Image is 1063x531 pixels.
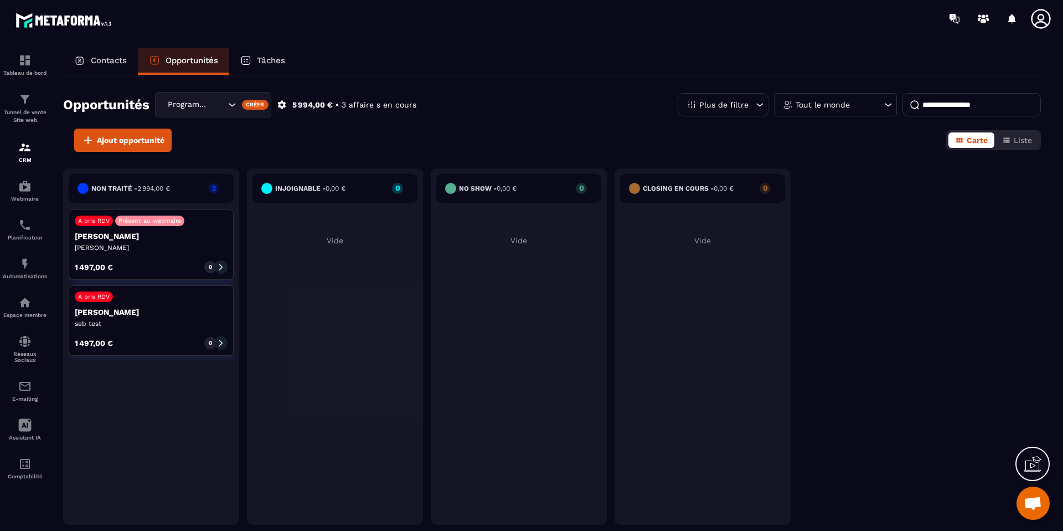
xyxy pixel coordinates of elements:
a: Contacts [63,48,138,75]
img: email [18,380,32,393]
a: emailemailE-mailing [3,371,47,410]
span: 0,00 € [714,185,734,192]
p: Vide [252,236,417,245]
p: Tableau de bord [3,70,47,76]
p: seb test [75,319,228,328]
button: Carte [948,132,994,148]
p: A pris RDV [78,293,110,300]
img: formation [18,93,32,106]
a: Opportunités [138,48,229,75]
p: 0 [209,339,212,347]
p: 0 [576,184,587,192]
span: 2 994,00 € [137,185,170,192]
p: 0 [392,184,403,192]
a: Tâches [229,48,296,75]
p: Contacts [91,55,127,65]
span: Ajout opportunité [97,135,164,146]
span: 0,00 € [326,185,345,192]
img: logo [16,10,115,30]
p: CRM [3,157,47,163]
img: automations [18,296,32,309]
input: Search for option [214,99,225,111]
span: Programme Ariane [165,99,214,111]
span: Carte [967,136,988,145]
p: Vide [620,236,785,245]
p: 1 497,00 € [75,339,113,347]
p: Plus de filtre [699,101,749,109]
p: Assistant IA [3,435,47,441]
a: schedulerschedulerPlanificateur [3,210,47,249]
h2: Opportunités [63,94,149,116]
p: [PERSON_NAME] [75,243,228,252]
p: Vide [436,236,601,245]
img: accountant [18,457,32,471]
p: E-mailing [3,396,47,402]
p: Tunnel de vente Site web [3,109,47,124]
p: Tâches [257,55,285,65]
a: formationformationCRM [3,132,47,171]
a: accountantaccountantComptabilité [3,449,47,488]
a: social-networksocial-networkRéseaux Sociaux [3,326,47,371]
h6: Non traité - [91,185,170,192]
a: Assistant IA [3,410,47,449]
img: scheduler [18,218,32,232]
p: Comptabilité [3,473,47,479]
a: formationformationTableau de bord [3,45,47,84]
a: formationformationTunnel de vente Site web [3,84,47,132]
p: Présent au webinaire [118,217,181,224]
div: Créer [242,100,269,110]
img: automations [18,257,32,270]
p: Opportunités [166,55,218,65]
p: 5 994,00 € [292,100,333,110]
p: 0 [760,184,771,192]
span: 0,00 € [497,185,517,192]
button: Ajout opportunité [74,129,172,152]
p: A pris RDV [78,217,110,224]
p: [PERSON_NAME] [75,232,228,241]
div: Search for option [155,92,271,118]
p: Webinaire [3,196,47,202]
h6: injoignable - [275,185,345,192]
p: Tout le monde [796,101,850,109]
img: formation [18,54,32,67]
p: • [336,100,339,110]
img: social-network [18,335,32,348]
p: 3 affaire s en cours [342,100,416,110]
p: Automatisations [3,273,47,279]
a: automationsautomationsEspace membre [3,288,47,326]
p: Planificateur [3,234,47,241]
p: 2 [208,184,219,192]
p: [PERSON_NAME] [75,308,228,316]
span: Liste [1014,136,1032,145]
p: Espace membre [3,312,47,318]
p: 0 [209,263,212,271]
img: automations [18,180,32,193]
p: 1 497,00 € [75,263,113,271]
div: Ouvrir le chat [1016,487,1050,520]
p: Réseaux Sociaux [3,351,47,363]
img: formation [18,141,32,154]
h6: Closing en cours - [643,185,734,192]
a: automationsautomationsAutomatisations [3,249,47,288]
a: automationsautomationsWebinaire [3,171,47,210]
h6: No show - [459,185,517,192]
button: Liste [995,132,1039,148]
